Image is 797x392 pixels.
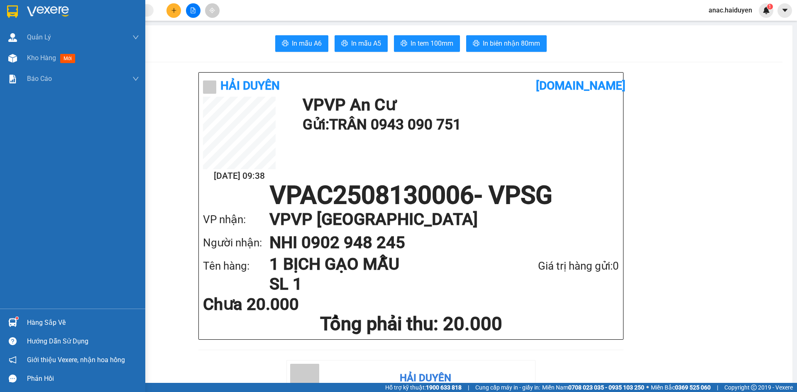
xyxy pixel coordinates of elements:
strong: 0369 525 060 [675,384,711,391]
button: printerIn mẫu A5 [335,35,388,52]
span: | [468,383,469,392]
span: down [132,75,139,82]
button: printerIn biên nhận 80mm [466,35,547,52]
span: printer [282,40,288,48]
strong: 0708 023 035 - 0935 103 250 [568,384,644,391]
h1: VPAC2508130006 - VPSG [203,183,619,208]
img: warehouse-icon [8,33,17,42]
h2: [DATE] 09:38 [203,169,276,183]
span: In tem 100mm [411,38,453,49]
span: printer [341,40,348,48]
div: VP nhận: [203,211,269,228]
div: Chưa 20.000 [203,296,340,313]
h1: VP VP An Cư [303,97,615,113]
div: Giá trị hàng gửi: 0 [494,258,619,275]
span: | [717,383,718,392]
button: aim [205,3,220,18]
img: warehouse-icon [8,318,17,327]
span: Giới thiệu Vexere, nhận hoa hồng [27,355,125,365]
div: Phản hồi [27,373,139,385]
span: Hỗ trợ kỹ thuật: [385,383,462,392]
span: notification [9,356,17,364]
button: plus [166,3,181,18]
span: message [9,375,17,382]
span: In mẫu A5 [351,38,381,49]
span: question-circle [9,337,17,345]
span: Kho hàng [27,54,56,62]
h1: Tổng phải thu: 20.000 [203,313,619,335]
h1: SL 1 [269,274,494,294]
div: Người nhận: [203,234,269,251]
span: 1 [768,4,771,10]
span: plus [171,7,177,13]
span: printer [401,40,407,48]
img: solution-icon [8,75,17,83]
h1: VP VP [GEOGRAPHIC_DATA] [269,208,602,231]
span: Cung cấp máy in - giấy in: [475,383,540,392]
b: Hải Duyên [220,79,280,93]
span: file-add [190,7,196,13]
h1: Gửi: TRÂN 0943 090 751 [303,113,615,136]
div: Hướng dẫn sử dụng [27,335,139,348]
span: Miền Nam [542,383,644,392]
div: Hàng sắp về [27,317,139,329]
div: Tên hàng: [203,258,269,275]
b: [DOMAIN_NAME] [536,79,626,93]
span: Quản Lý [27,32,51,42]
span: caret-down [781,7,789,14]
button: caret-down [777,3,792,18]
span: down [132,34,139,41]
span: printer [473,40,479,48]
img: icon-new-feature [763,7,770,14]
button: file-add [186,3,200,18]
span: ⚪️ [646,386,649,389]
span: In mẫu A6 [292,38,322,49]
button: printerIn mẫu A6 [275,35,328,52]
h1: NHI 0902 948 245 [269,231,602,254]
span: Miền Bắc [651,383,711,392]
span: mới [60,54,75,63]
span: copyright [751,385,757,390]
span: Báo cáo [27,73,52,84]
button: printerIn tem 100mm [394,35,460,52]
img: warehouse-icon [8,54,17,63]
span: anac.haiduyen [702,5,759,15]
h1: 1 BỊCH GẠO MẪU [269,254,494,274]
span: In biên nhận 80mm [483,38,540,49]
div: Hải Duyên [400,370,451,386]
sup: 1 [767,4,773,10]
img: logo-vxr [7,5,18,18]
strong: 1900 633 818 [426,384,462,391]
sup: 1 [16,317,18,319]
span: aim [209,7,215,13]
